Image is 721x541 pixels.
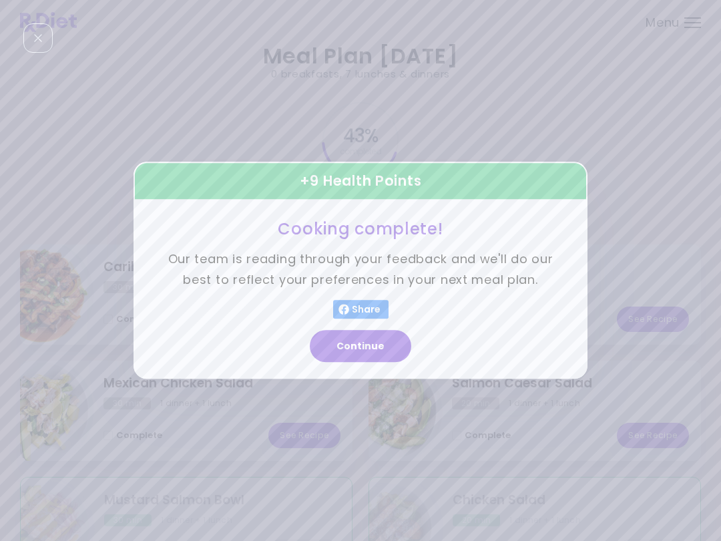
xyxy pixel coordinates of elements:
[167,218,554,239] h3: Cooking complete!
[134,162,587,200] div: + 9 Health Points
[23,23,53,53] div: Close
[167,250,554,291] p: Our team is reading through your feedback and we'll do our best to reflect your preferences in yo...
[349,305,383,315] span: Share
[333,301,389,319] button: Share
[310,331,411,363] button: Continue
